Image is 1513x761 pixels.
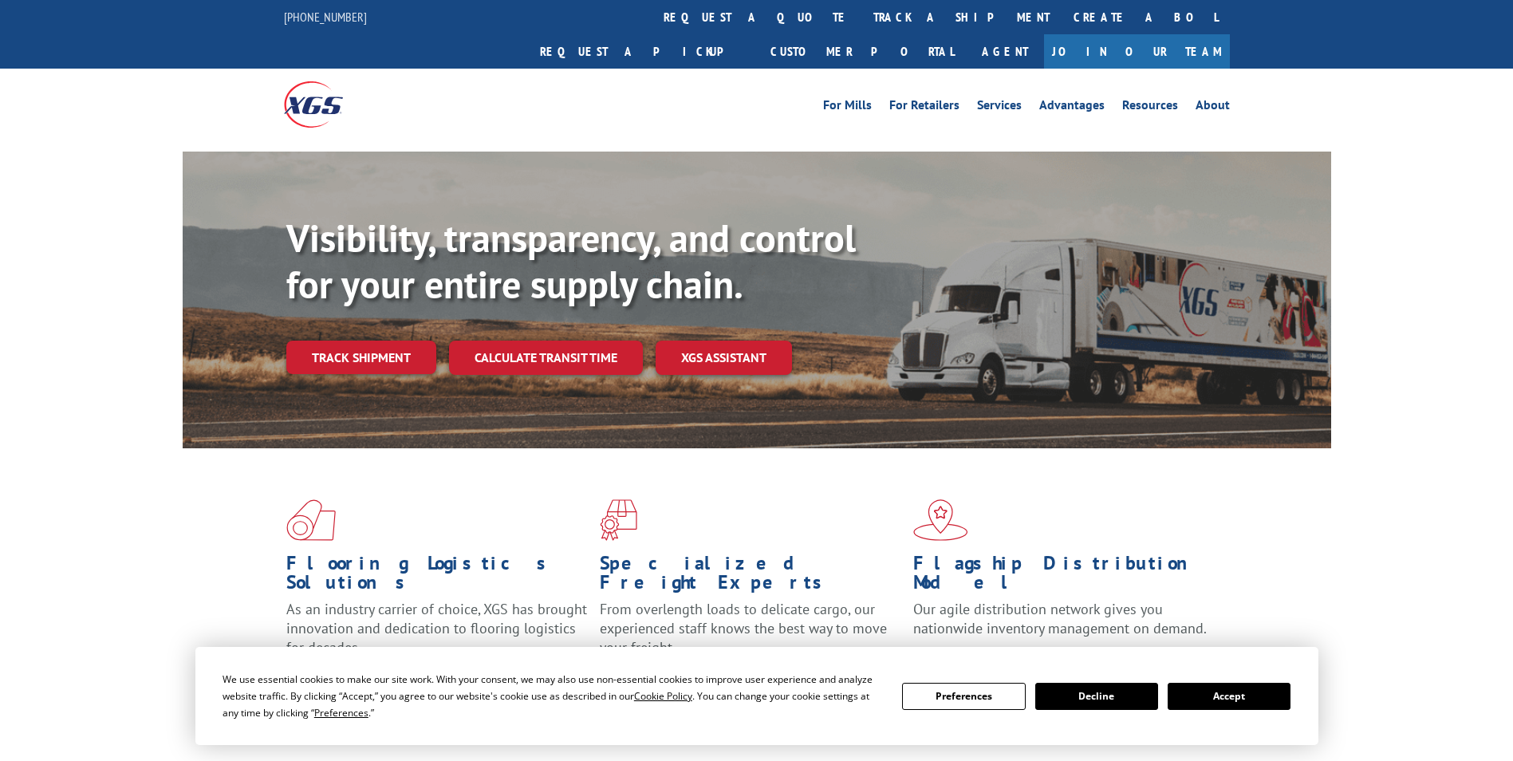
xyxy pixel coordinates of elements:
a: XGS ASSISTANT [656,341,792,375]
a: Customer Portal [758,34,966,69]
img: xgs-icon-flagship-distribution-model-red [913,499,968,541]
button: Decline [1035,683,1158,710]
a: Request a pickup [528,34,758,69]
a: Resources [1122,99,1178,116]
span: Cookie Policy [634,689,692,703]
a: For Mills [823,99,872,116]
a: About [1196,99,1230,116]
h1: Flooring Logistics Solutions [286,554,588,600]
p: From overlength loads to delicate cargo, our experienced staff knows the best way to move your fr... [600,600,901,671]
a: Calculate transit time [449,341,643,375]
h1: Flagship Distribution Model [913,554,1215,600]
a: Advantages [1039,99,1105,116]
b: Visibility, transparency, and control for your entire supply chain. [286,213,856,309]
div: Cookie Consent Prompt [195,647,1318,745]
span: Preferences [314,706,368,720]
a: Track shipment [286,341,436,374]
a: For Retailers [889,99,959,116]
span: Our agile distribution network gives you nationwide inventory management on demand. [913,600,1207,637]
img: xgs-icon-focused-on-flooring-red [600,499,637,541]
h1: Specialized Freight Experts [600,554,901,600]
a: Services [977,99,1022,116]
span: As an industry carrier of choice, XGS has brought innovation and dedication to flooring logistics... [286,600,587,657]
button: Accept [1168,683,1290,710]
a: Agent [966,34,1044,69]
a: [PHONE_NUMBER] [284,9,367,25]
button: Preferences [902,683,1025,710]
div: We use essential cookies to make our site work. With your consent, we may also use non-essential ... [223,671,883,721]
img: xgs-icon-total-supply-chain-intelligence-red [286,499,336,541]
a: Join Our Team [1044,34,1230,69]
